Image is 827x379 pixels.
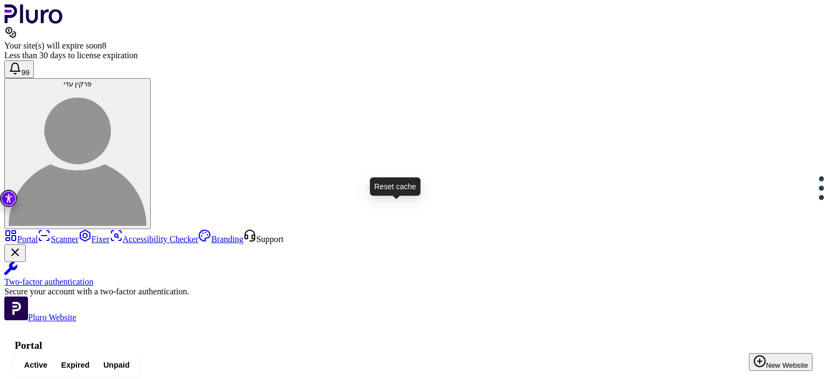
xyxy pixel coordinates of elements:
[17,357,54,373] button: Active
[198,235,243,244] a: Branding
[4,229,823,322] aside: Sidebar menu
[38,235,79,244] a: Scanner
[61,360,90,370] span: Expired
[4,277,823,287] div: Two-factor authentication
[4,60,34,78] button: Open notifications, you have 387 new notifications
[749,353,812,371] button: New Website
[110,235,199,244] a: Accessibility Checker
[4,287,823,297] div: Secure your account with a two-factor authentication.
[15,340,812,352] h1: Portal
[9,88,146,226] img: פרקין עדי
[102,41,106,50] span: 8
[4,262,823,287] a: Two-factor authentication
[4,16,63,25] a: Logo
[96,357,136,373] button: Unpaid
[4,41,823,51] div: Your site(s) will expire soon
[4,235,38,244] a: Portal
[4,244,26,262] button: Close Two-factor authentication notification
[243,235,284,244] a: Open Support screen
[4,78,151,229] button: פרקין עדיפרקין עדי
[370,177,420,196] div: Reset cache
[4,51,823,60] div: Less than 30 days to license expiration
[79,235,110,244] a: Fixer
[22,68,30,77] span: 99
[54,357,96,373] button: Expired
[24,360,47,370] span: Active
[64,80,92,88] span: פרקין עדי
[4,313,76,322] a: Open Pluro Website
[103,360,130,370] span: Unpaid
